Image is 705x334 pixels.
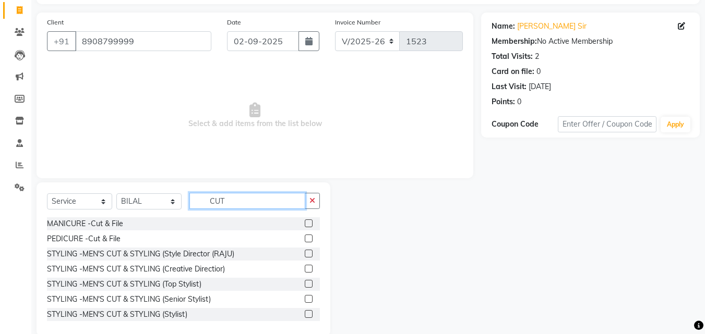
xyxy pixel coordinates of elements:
div: STYLING -MEN'S CUT & STYLING (Stylist) [47,309,187,320]
div: 2 [535,51,539,62]
button: Apply [661,117,690,132]
div: STYLING -MEN'S CUT & STYLING (Senior Stylist) [47,294,211,305]
div: MANICURE -Cut & File [47,218,123,229]
div: 0 [517,96,521,107]
div: No Active Membership [492,36,689,47]
button: +91 [47,31,76,51]
div: 0 [536,66,541,77]
div: PEDICURE -Cut & File [47,233,121,244]
div: [DATE] [529,81,551,92]
input: Search or Scan [189,193,305,209]
div: Points: [492,96,515,107]
a: [PERSON_NAME] Sir [517,21,587,32]
div: Coupon Code [492,119,557,130]
label: Client [47,18,64,27]
label: Invoice Number [335,18,380,27]
span: Select & add items from the list below [47,64,463,168]
div: STYLING -MEN'S CUT & STYLING (Creative Directior) [47,264,225,275]
input: Search by Name/Mobile/Email/Code [75,31,211,51]
div: STYLING -MEN'S CUT & STYLING (Top Stylist) [47,279,201,290]
div: Membership: [492,36,537,47]
div: STYLING -MEN'S CUT & STYLING (Style Director (RAJU) [47,249,234,259]
div: Name: [492,21,515,32]
input: Enter Offer / Coupon Code [558,116,656,132]
div: Total Visits: [492,51,533,62]
div: Last Visit: [492,81,527,92]
label: Date [227,18,241,27]
div: Card on file: [492,66,534,77]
